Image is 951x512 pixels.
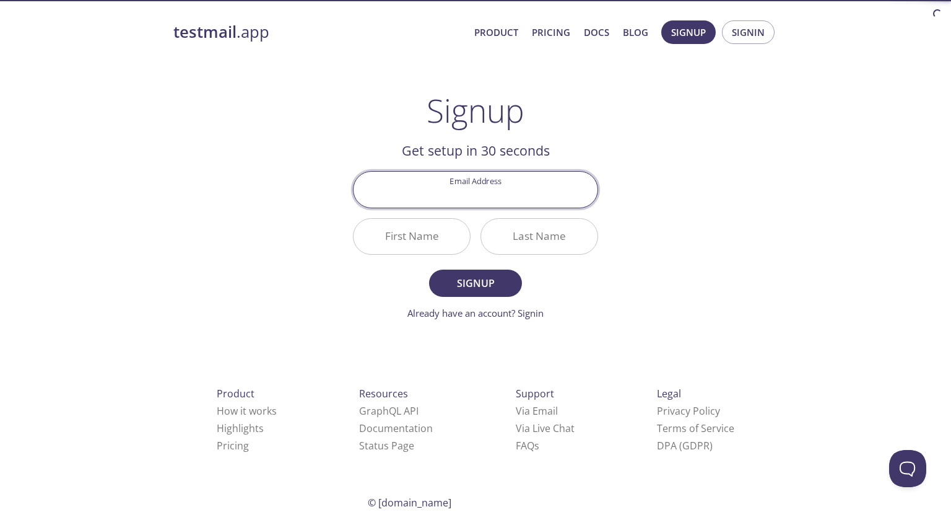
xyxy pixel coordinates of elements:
a: GraphQL API [359,404,419,418]
a: Via Live Chat [516,422,575,435]
button: Signin [722,20,775,44]
a: Product [474,24,518,40]
a: Blog [623,24,648,40]
iframe: Help Scout Beacon - Open [889,450,926,487]
a: Privacy Policy [657,404,720,418]
button: Signup [429,270,522,297]
h2: Get setup in 30 seconds [353,140,598,161]
a: Documentation [359,422,433,435]
span: Product [217,387,254,400]
span: Resources [359,387,408,400]
a: DPA (GDPR) [657,439,713,452]
span: © [DOMAIN_NAME] [368,496,451,510]
strong: testmail [173,21,237,43]
span: Legal [657,387,681,400]
a: Pricing [532,24,570,40]
span: Support [516,387,554,400]
a: How it works [217,404,277,418]
a: Already have an account? Signin [407,307,544,319]
button: Signup [661,20,716,44]
a: Docs [584,24,609,40]
span: Signup [671,24,706,40]
span: Signin [732,24,765,40]
a: Status Page [359,439,414,452]
a: Highlights [217,422,264,435]
a: FAQ [516,439,539,452]
a: Via Email [516,404,558,418]
a: Terms of Service [657,422,734,435]
h1: Signup [427,92,524,129]
span: Signup [443,275,508,292]
a: testmail.app [173,22,464,43]
span: s [534,439,539,452]
a: Pricing [217,439,249,452]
